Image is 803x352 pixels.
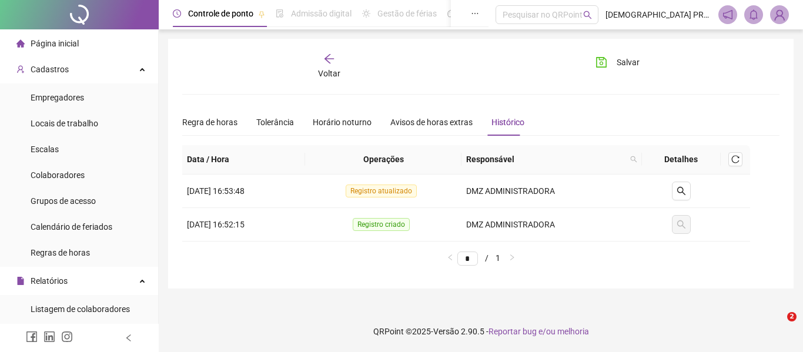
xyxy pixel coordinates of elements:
[182,208,305,242] td: [DATE] 16:52:15
[605,8,711,21] span: [DEMOGRAPHIC_DATA] PRATA - DMZ ADMINISTRADORA
[26,331,38,343] span: facebook
[377,9,437,18] span: Gestão de férias
[447,9,456,18] span: dashboard
[182,175,305,208] td: [DATE] 16:53:48
[291,9,352,18] span: Admissão digital
[305,145,461,175] th: Operações
[31,145,59,154] span: Escalas
[182,116,237,129] div: Regra de horas
[447,254,454,261] span: left
[159,311,803,352] footer: QRPoint © 2025 - 2.90.5 -
[443,251,457,265] button: left
[628,150,640,168] span: search
[16,39,25,48] span: home
[346,185,417,197] span: Registro atualizado
[583,11,592,19] span: search
[457,251,500,265] li: 1/1
[16,65,25,73] span: user-add
[173,9,181,18] span: clock-circle
[491,116,524,129] div: Histórico
[31,276,68,286] span: Relatórios
[362,9,370,18] span: sun
[31,39,79,48] span: Página inicial
[505,251,519,265] li: Próxima página
[763,312,791,340] iframe: Intercom live chat
[188,9,253,18] span: Controle de ponto
[182,145,305,175] th: Data / Hora
[256,116,294,129] div: Tolerância
[642,145,721,175] th: Detalhes
[318,69,340,78] span: Voltar
[390,116,473,129] div: Avisos de horas extras
[31,196,96,206] span: Grupos de acesso
[31,65,69,74] span: Cadastros
[258,11,265,18] span: pushpin
[461,208,642,242] td: DMZ ADMINISTRADORA
[505,251,519,265] button: right
[276,9,284,18] span: file-done
[466,153,625,166] span: Responsável
[61,331,73,343] span: instagram
[722,9,733,20] span: notification
[353,218,410,231] span: Registro criado
[630,156,637,163] span: search
[771,6,788,24] img: 92426
[617,56,640,69] span: Salvar
[31,170,85,180] span: Colaboradores
[313,116,372,129] div: Horário noturno
[587,53,648,72] button: Salvar
[44,331,55,343] span: linkedin
[31,222,112,232] span: Calendário de feriados
[443,251,457,265] li: Página anterior
[31,93,84,102] span: Empregadores
[31,304,130,314] span: Listagem de colaboradores
[433,327,459,336] span: Versão
[485,253,489,263] span: /
[323,53,335,65] span: arrow-left
[31,248,90,257] span: Regras de horas
[787,312,797,321] span: 2
[489,327,589,336] span: Reportar bug e/ou melhoria
[595,56,607,68] span: save
[731,155,740,163] span: reload
[677,186,686,196] span: search
[461,175,642,208] td: DMZ ADMINISTRADORA
[748,9,759,20] span: bell
[16,277,25,285] span: file
[508,254,516,261] span: right
[471,9,479,18] span: ellipsis
[31,119,98,128] span: Locais de trabalho
[125,334,133,342] span: left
